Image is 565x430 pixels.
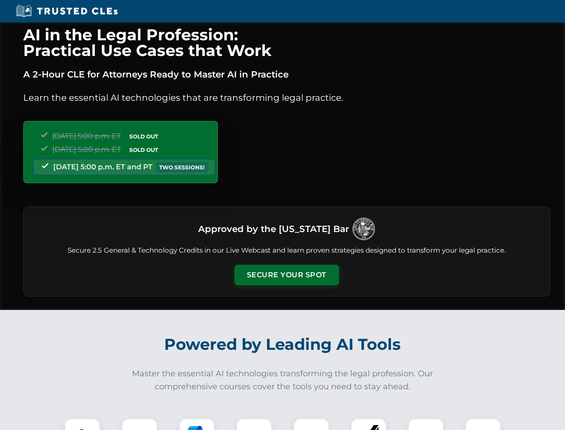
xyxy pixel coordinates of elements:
span: [DATE] 5:00 p.m. ET [52,132,121,140]
h3: Approved by the [US_STATE] Bar [198,221,349,237]
span: SOLD OUT [126,132,161,141]
img: Trusted CLEs [13,4,120,18]
p: Learn the essential AI technologies that are transforming legal practice. [23,90,550,105]
img: Logo [353,218,375,240]
span: [DATE] 5:00 p.m. ET [52,145,121,154]
h1: AI in the Legal Profession: Practical Use Cases that Work [23,27,550,58]
button: Secure Your Spot [234,265,339,285]
p: Master the essential AI technologies transforming the legal profession. Our comprehensive courses... [126,367,439,393]
h2: Powered by Leading AI Tools [35,329,531,360]
p: A 2-Hour CLE for Attorneys Ready to Master AI in Practice [23,67,550,82]
p: Secure 2.5 General & Technology Credits in our Live Webcast and learn proven strategies designed ... [34,245,539,256]
span: SOLD OUT [126,145,161,155]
